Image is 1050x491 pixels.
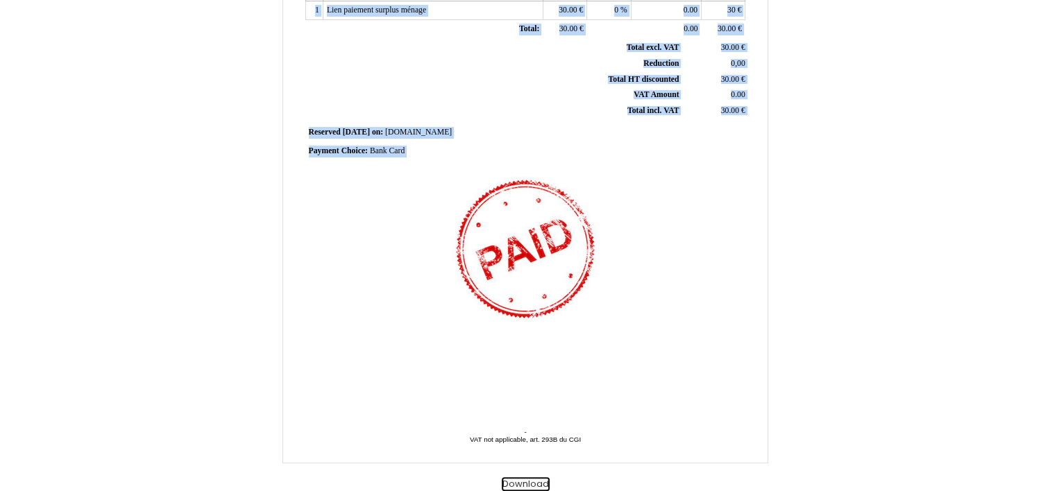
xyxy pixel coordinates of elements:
span: Total excl. VAT [627,43,679,52]
span: Bank Card [370,146,405,155]
span: 0 [614,6,618,15]
td: % [587,1,631,20]
span: on: [372,128,383,137]
span: 30 [727,6,736,15]
td: € [681,71,747,87]
span: 0,00 [731,59,745,68]
span: Total: [519,24,539,33]
span: 30.00 [559,24,577,33]
td: € [702,1,745,20]
span: - [524,428,526,436]
span: Total HT discounted [608,75,679,84]
span: VAT not applicable, art. 293B du CGI [470,436,581,443]
td: € [681,103,747,119]
td: € [702,20,745,40]
span: 0.00 [684,6,697,15]
span: Reduction [643,59,679,68]
span: Lien paiement surplus ménage [327,6,426,15]
td: 1 [305,1,323,20]
span: Reserved [309,128,341,137]
span: 30.00 [721,106,739,115]
span: Total incl. VAT [627,106,679,115]
span: 30.00 [721,43,739,52]
span: VAT Amount [634,90,679,99]
td: € [681,40,747,55]
td: € [543,1,586,20]
span: 30.00 [718,24,736,33]
span: 30.00 [721,75,739,84]
span: 0.00 [684,24,697,33]
span: [DATE] [343,128,370,137]
span: 30.00 [559,6,577,15]
td: € [543,20,586,40]
span: Payment Choice: [309,146,368,155]
span: 0.00 [731,90,745,99]
span: [DOMAIN_NAME] [385,128,452,137]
